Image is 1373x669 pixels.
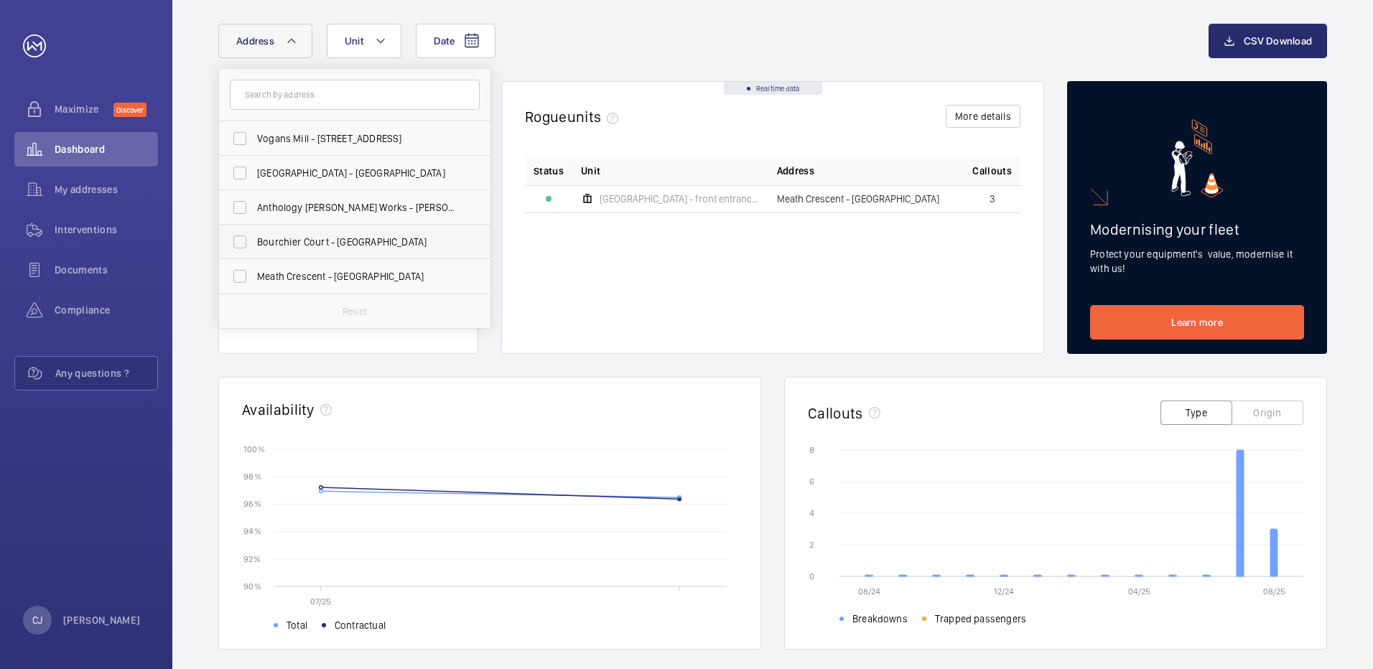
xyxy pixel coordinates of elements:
[1128,586,1150,597] text: 04/25
[345,35,363,47] span: Unit
[327,24,401,58] button: Unit
[1232,401,1303,425] button: Origin
[257,131,455,146] span: Vogans Mill - [STREET_ADDRESS]
[1263,586,1285,597] text: 08/25
[809,445,814,455] text: 8
[994,586,1014,597] text: 12/24
[243,499,261,509] text: 96 %
[257,200,455,215] span: Anthology [PERSON_NAME] Works - [PERSON_NAME][GEOGRAPHIC_DATA]
[946,105,1020,128] button: More details
[335,618,386,632] span: Contractual
[852,612,908,626] span: Breakdowns
[218,24,312,58] button: Address
[113,103,146,117] span: Discover
[243,444,265,454] text: 100 %
[777,164,814,178] span: Address
[809,477,814,487] text: 6
[55,263,158,277] span: Documents
[724,82,822,95] div: Real time data
[55,223,158,237] span: Interventions
[257,166,455,180] span: [GEOGRAPHIC_DATA] - [GEOGRAPHIC_DATA]
[1171,119,1224,197] img: marketing-card.svg
[243,472,261,482] text: 98 %
[581,164,600,178] span: Unit
[809,508,814,518] text: 4
[1160,401,1232,425] button: Type
[525,108,624,126] h2: Rogue
[972,164,1012,178] span: Callouts
[257,235,455,249] span: Bourchier Court - [GEOGRAPHIC_DATA]
[809,571,814,581] text: 0
[55,182,158,197] span: My addresses
[858,586,880,597] text: 08/24
[434,35,455,47] span: Date
[236,35,274,47] span: Address
[55,142,158,156] span: Dashboard
[534,164,564,178] p: Status
[809,540,814,550] text: 2
[243,581,261,591] text: 90 %
[230,80,480,110] input: Search by address
[1244,35,1312,47] span: CSV Download
[567,108,625,126] span: units
[343,304,367,319] p: Reset
[257,269,455,284] span: Meath Crescent - [GEOGRAPHIC_DATA]
[600,194,760,204] span: [GEOGRAPHIC_DATA] - front entrance lobby - lift 4 - U1012155 - 4
[1090,247,1304,276] p: Protect your equipment's value, modernise it with us!
[243,553,261,563] text: 92 %
[808,404,863,422] h2: Callouts
[310,597,331,607] text: 07/25
[1209,24,1327,58] button: CSV Download
[243,526,261,536] text: 94 %
[1090,305,1304,340] a: Learn more
[990,194,995,204] span: 3
[55,303,158,317] span: Compliance
[242,401,315,418] h2: Availability
[32,613,42,627] p: CJ
[287,618,307,632] span: Total
[777,194,939,204] span: Meath Crescent - [GEOGRAPHIC_DATA]
[55,102,113,116] span: Maximize
[935,612,1026,626] span: Trapped passengers
[55,366,157,380] span: Any questions ?
[1090,220,1304,238] h2: Modernising your fleet
[416,24,495,58] button: Date
[63,613,141,627] p: [PERSON_NAME]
